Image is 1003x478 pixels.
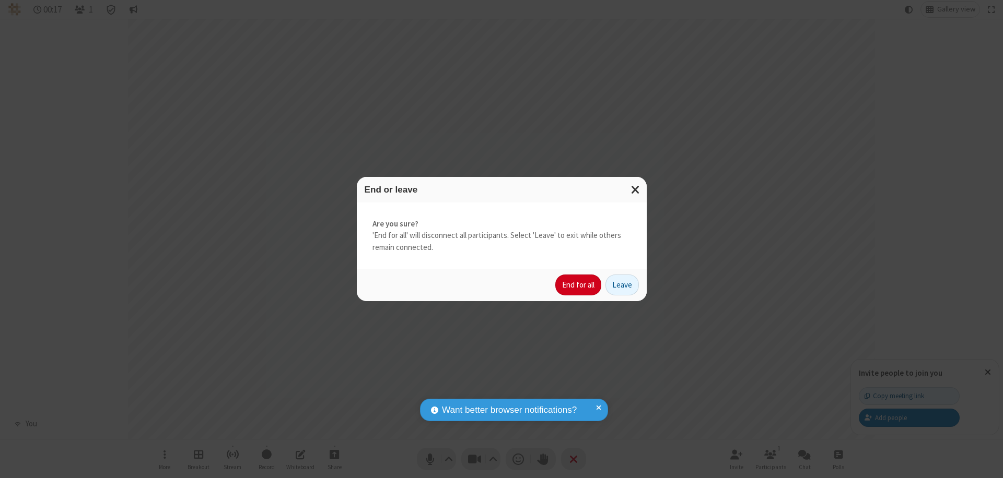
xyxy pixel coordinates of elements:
button: Leave [605,274,639,295]
span: Want better browser notifications? [442,403,577,417]
strong: Are you sure? [372,218,631,230]
button: Close modal [625,177,647,202]
h3: End or leave [365,185,639,195]
div: 'End for all' will disconnect all participants. Select 'Leave' to exit while others remain connec... [357,202,647,269]
button: End for all [555,274,601,295]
